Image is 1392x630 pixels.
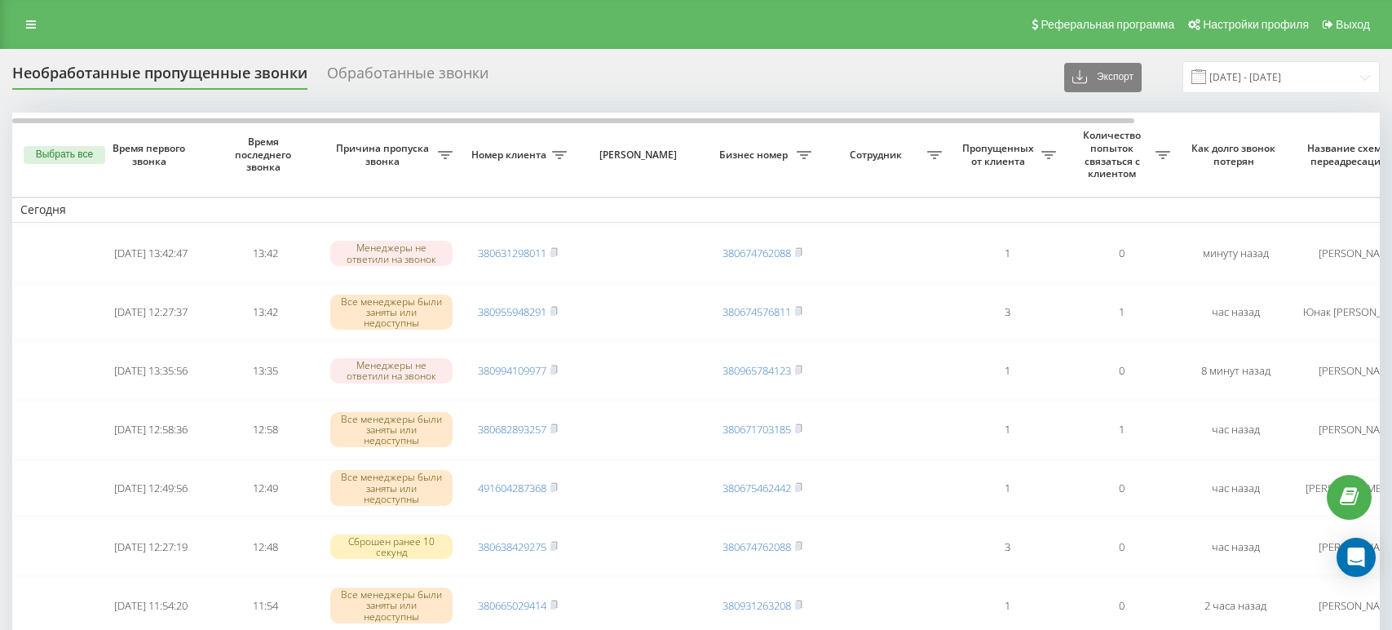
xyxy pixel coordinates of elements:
[1064,226,1178,282] td: 0
[330,470,453,506] div: Все менеджеры были заняты или недоступны
[1191,142,1279,167] span: Как долго звонок потерян
[1178,402,1293,457] td: час назад
[327,64,488,90] div: Обработанные звонки
[950,285,1064,340] td: 3
[723,539,791,554] a: 380674762088
[1064,285,1178,340] td: 1
[589,149,692,162] span: [PERSON_NAME]
[330,588,453,623] div: Все менеджеры были заняты или недоступны
[12,64,307,90] div: Необработанные пропущенные звонки
[1064,519,1178,575] td: 0
[478,481,546,495] a: 491604287368
[714,149,797,162] span: Бизнес номер
[469,149,552,162] span: Номер клиента
[208,460,322,516] td: 12:49
[723,304,791,319] a: 380674576811
[1064,460,1178,516] td: 0
[950,343,1064,398] td: 1
[950,226,1064,282] td: 1
[24,146,105,164] button: Выбрать все
[478,539,546,554] a: 380638429275
[1178,226,1293,282] td: минуту назад
[950,402,1064,457] td: 1
[221,135,309,174] span: Время последнего звонка
[723,481,791,495] a: 380675462442
[330,535,453,559] div: Сброшен ранее 10 секунд
[330,295,453,331] div: Все менеджеры были заняты или недоступны
[94,519,208,575] td: [DATE] 12:27:19
[478,304,546,319] a: 380955948291
[828,149,927,162] span: Сотрудник
[330,412,453,448] div: Все менеджеры были заняты или недоступны
[1064,63,1142,92] button: Экспорт
[723,246,791,260] a: 380674762088
[1072,129,1156,180] span: Количество попыток связаться с клиентом
[1064,402,1178,457] td: 1
[478,363,546,378] a: 380994109977
[1203,18,1309,31] span: Настройки профиля
[478,246,546,260] a: 380631298011
[950,519,1064,575] td: 3
[330,142,438,167] span: Причина пропуска звонка
[723,422,791,437] a: 380671703185
[208,402,322,457] td: 12:58
[1178,343,1293,398] td: 8 минут назад
[958,142,1041,167] span: Пропущенных от клиента
[1041,18,1174,31] span: Реферальная программа
[1064,343,1178,398] td: 0
[1178,460,1293,516] td: час назад
[208,285,322,340] td: 13:42
[723,363,791,378] a: 380965784123
[208,226,322,282] td: 13:42
[1178,519,1293,575] td: час назад
[950,460,1064,516] td: 1
[94,226,208,282] td: [DATE] 13:42:47
[723,598,791,613] a: 380931263208
[330,358,453,383] div: Менеджеры не ответили на звонок
[208,343,322,398] td: 13:35
[478,422,546,437] a: 380682893257
[1178,285,1293,340] td: час назад
[107,142,195,167] span: Время первого звонка
[1337,538,1376,577] div: Open Intercom Messenger
[94,343,208,398] td: [DATE] 13:35:56
[478,598,546,613] a: 380665029414
[94,402,208,457] td: [DATE] 12:58:36
[330,241,453,265] div: Менеджеры не ответили на звонок
[94,460,208,516] td: [DATE] 12:49:56
[1336,18,1370,31] span: Выход
[208,519,322,575] td: 12:48
[94,285,208,340] td: [DATE] 12:27:37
